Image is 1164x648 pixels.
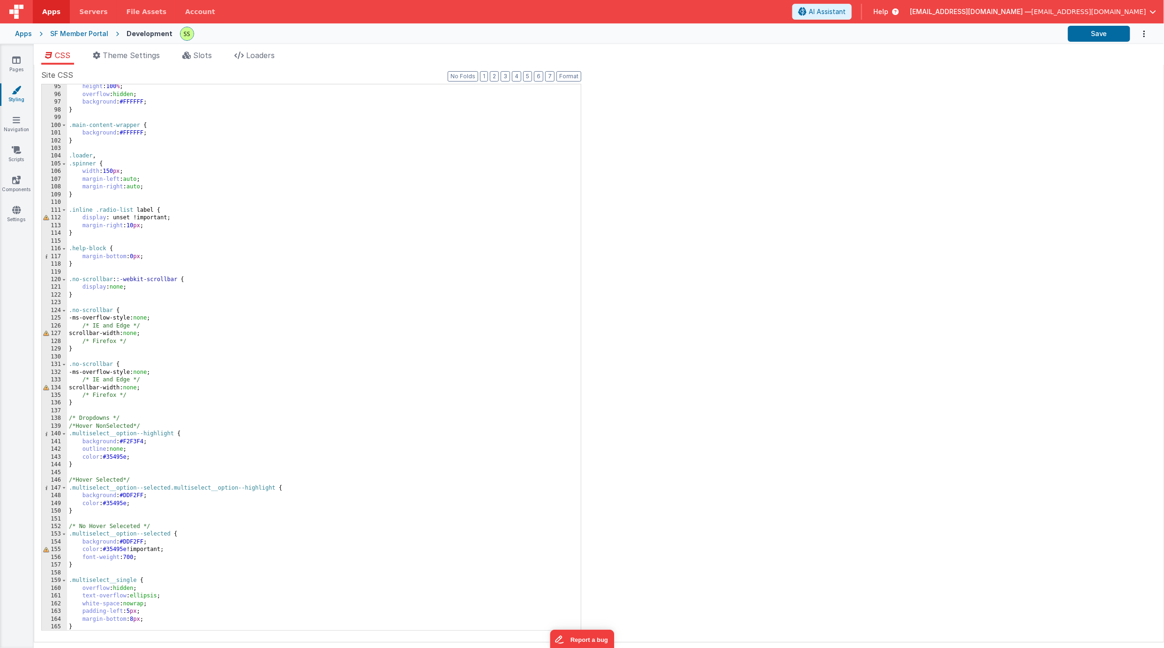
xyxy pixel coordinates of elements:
[42,245,67,253] div: 116
[42,253,67,261] div: 117
[42,477,67,484] div: 146
[42,91,67,98] div: 96
[42,623,67,631] div: 165
[41,69,73,81] span: Site CSS
[42,446,67,453] div: 142
[42,600,67,608] div: 162
[42,268,67,276] div: 119
[42,538,67,546] div: 154
[42,199,67,206] div: 110
[180,27,194,40] img: 8cf74ed78aab3b54564162fcd7d8ab61
[42,430,67,438] div: 140
[1031,7,1146,16] span: [EMAIL_ADDRESS][DOMAIN_NAME]
[42,322,67,330] div: 126
[15,29,32,38] div: Apps
[523,71,532,82] button: 5
[42,577,67,584] div: 159
[55,51,70,60] span: CSS
[246,51,275,60] span: Loaders
[103,51,160,60] span: Theme Settings
[42,546,67,553] div: 155
[42,415,67,422] div: 138
[42,283,67,291] div: 121
[42,137,67,145] div: 102
[42,145,67,152] div: 103
[42,83,67,90] div: 95
[42,330,67,337] div: 127
[42,261,67,268] div: 118
[42,592,67,600] div: 161
[792,4,852,20] button: AI Assistant
[448,71,478,82] button: No Folds
[42,492,67,499] div: 148
[42,454,67,461] div: 143
[42,129,67,137] div: 101
[79,7,107,16] span: Servers
[534,71,543,82] button: 6
[42,7,60,16] span: Apps
[42,207,67,214] div: 111
[42,585,67,592] div: 160
[545,71,555,82] button: 7
[873,7,888,16] span: Help
[42,299,67,306] div: 123
[42,114,67,121] div: 99
[42,507,67,515] div: 150
[42,515,67,523] div: 151
[42,384,67,392] div: 134
[42,176,67,183] div: 107
[501,71,510,82] button: 3
[42,361,67,368] div: 131
[42,276,67,283] div: 120
[42,423,67,430] div: 139
[127,29,173,38] div: Development
[42,407,67,415] div: 137
[42,399,67,407] div: 136
[42,392,67,399] div: 135
[42,152,67,160] div: 104
[42,338,67,345] div: 128
[42,484,67,492] div: 147
[42,569,67,577] div: 158
[490,71,499,82] button: 2
[42,376,67,384] div: 133
[42,314,67,322] div: 125
[42,238,67,245] div: 115
[50,29,108,38] div: SF Member Portal
[42,168,67,175] div: 106
[42,469,67,477] div: 145
[480,71,488,82] button: 1
[42,461,67,469] div: 144
[42,345,67,353] div: 129
[910,7,1031,16] span: [EMAIL_ADDRESS][DOMAIN_NAME] —
[42,616,67,623] div: 164
[42,369,67,376] div: 132
[910,7,1156,16] button: [EMAIL_ADDRESS][DOMAIN_NAME] — [EMAIL_ADDRESS][DOMAIN_NAME]
[42,523,67,530] div: 152
[127,7,167,16] span: File Assets
[42,160,67,168] div: 105
[193,51,212,60] span: Slots
[42,230,67,237] div: 114
[1130,24,1149,44] button: Options
[42,183,67,191] div: 108
[42,554,67,561] div: 156
[556,71,581,82] button: Format
[42,500,67,507] div: 149
[42,353,67,361] div: 130
[512,71,521,82] button: 4
[809,7,846,16] span: AI Assistant
[42,222,67,230] div: 113
[42,214,67,222] div: 112
[42,106,67,114] div: 98
[42,608,67,615] div: 163
[42,307,67,314] div: 124
[42,122,67,129] div: 100
[42,291,67,299] div: 122
[42,191,67,199] div: 109
[42,561,67,569] div: 157
[42,98,67,106] div: 97
[1068,26,1130,42] button: Save
[42,438,67,446] div: 141
[42,530,67,538] div: 153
